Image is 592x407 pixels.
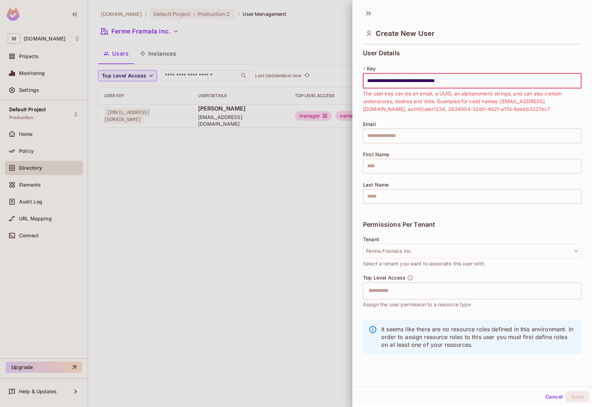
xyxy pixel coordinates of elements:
span: Tenant [363,237,379,242]
button: Ferme Framala inc. [363,244,581,258]
p: It seems like there are no resource roles defined in this environment. In order to assign resourc... [381,325,576,349]
span: Last Name [363,182,389,188]
span: First Name [363,152,389,157]
span: Key [367,66,376,71]
button: Cancel [543,391,566,402]
span: Top Level Access [363,275,406,281]
span: User Details [363,50,400,57]
span: Email [363,121,376,127]
span: Assign the user permission to a resource type [363,301,471,308]
span: Select a tenant you want to associate this user with. [363,260,486,268]
span: The user key can be an email, a UUID, an alphanumeric strings, and can also contain underscores, ... [363,90,581,113]
button: Save [566,391,589,402]
button: Open [578,290,579,291]
span: Create New User [376,29,434,38]
span: Permissions Per Tenant [363,221,435,228]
